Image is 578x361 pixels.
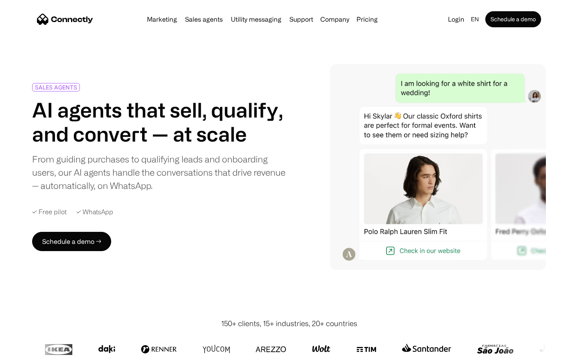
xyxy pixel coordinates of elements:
[76,208,113,216] div: ✓ WhatsApp
[228,16,285,22] a: Utility messaging
[32,208,67,216] div: ✓ Free pilot
[353,16,381,22] a: Pricing
[182,16,226,22] a: Sales agents
[485,11,541,27] a: Schedule a demo
[471,14,479,25] div: en
[16,347,48,358] ul: Language list
[32,98,286,146] h1: AI agents that sell, qualify, and convert — at scale
[445,14,468,25] a: Login
[32,152,286,192] div: From guiding purchases to qualifying leads and onboarding users, our AI agents handle the convers...
[32,232,111,251] a: Schedule a demo →
[286,16,316,22] a: Support
[144,16,180,22] a: Marketing
[35,84,77,90] div: SALES AGENTS
[320,14,349,25] div: Company
[8,346,48,358] aside: Language selected: English
[221,318,357,329] div: 150+ clients, 15+ industries, 20+ countries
